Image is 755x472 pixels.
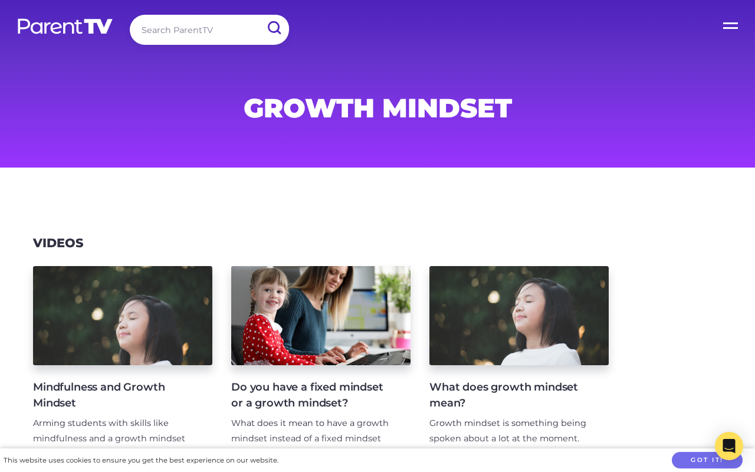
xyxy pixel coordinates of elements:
input: Search ParentTV [130,15,289,45]
div: Open Intercom Messenger [715,432,743,460]
h4: Do you have a fixed mindset or a growth mindset? [231,379,392,411]
h3: Videos [33,236,83,251]
h4: What does growth mindset mean? [429,379,590,411]
button: Got it! [672,452,743,469]
h1: Growth Mindset [93,96,662,120]
img: parenttv-logo-white.4c85aaf.svg [17,18,114,35]
h4: Mindfulness and Growth Mindset [33,379,193,411]
input: Submit [258,15,289,41]
div: This website uses cookies to ensure you get the best experience on our website. [4,454,278,467]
